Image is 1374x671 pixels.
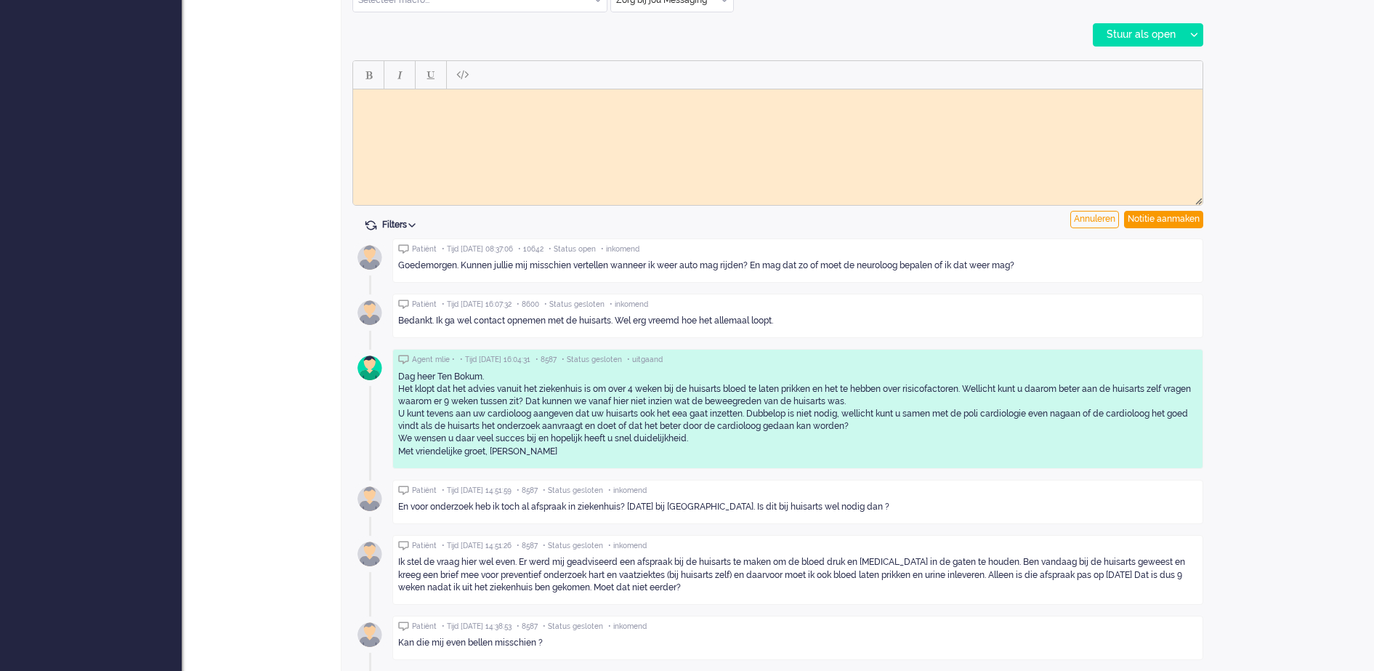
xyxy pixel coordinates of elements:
span: • inkomend [610,300,648,310]
span: • Status gesloten [544,300,605,310]
span: • 8587 [517,622,538,632]
span: Agent mlie • [412,355,455,365]
span: Filters [382,220,421,230]
span: Patiënt [412,244,437,254]
img: ic_chat_grey.svg [398,622,409,631]
img: ic_chat_grey.svg [398,300,409,309]
div: Notitie aanmaken [1124,211,1203,228]
button: Underline [419,63,443,87]
img: avatar [352,350,388,386]
img: avatar [352,616,388,653]
div: Bedankt. Ik ga wel contact opnemen met de huisarts. Wel erg vreemd hoe het allemaal loopt. [398,315,1197,327]
button: Paste plain text [450,63,474,87]
button: Italic [387,63,412,87]
img: avatar [352,536,388,572]
span: • Tijd [DATE] 14:51:59 [442,486,512,496]
span: • 10642 [518,244,543,254]
div: Stuur als open [1094,24,1184,46]
span: • inkomend [608,541,647,551]
img: ic_chat_grey.svg [398,244,409,254]
div: Resize [1190,192,1203,205]
iframe: Rich Text Area [353,89,1203,192]
span: • Tijd [DATE] 14:38:53 [442,622,512,632]
span: • Status gesloten [543,486,603,496]
img: avatar [352,294,388,331]
span: • uitgaand [627,355,663,365]
span: Patiënt [412,622,437,632]
img: ic_chat_grey.svg [398,541,409,550]
div: Dag heer Ten Bokum. Het klopt dat het advies vanuit het ziekenhuis is om over 4 weken bij de huis... [398,371,1197,458]
div: Kan die mij even bellen misschien ? [398,637,1197,649]
span: • 8587 [517,486,538,496]
span: • Status gesloten [543,541,603,551]
span: • Tijd [DATE] 16:04:31 [460,355,530,365]
span: • Tijd [DATE] 16:07:32 [442,300,512,310]
span: • 8587 [517,541,538,551]
span: • inkomend [608,622,647,632]
body: Rich Text Area. Press ALT-0 for help. [6,6,844,31]
img: ic_chat_grey.svg [398,355,409,364]
span: • Status gesloten [562,355,622,365]
span: Patiënt [412,300,437,310]
span: • 8600 [517,300,539,310]
div: En voor onderzoek heb ik toch al afspraak in ziekenhuis? [DATE] bij [GEOGRAPHIC_DATA]. Is dit bij... [398,501,1197,513]
span: • inkomend [608,486,647,496]
div: Annuleren [1070,211,1119,228]
button: Bold [356,63,381,87]
span: • inkomend [601,244,639,254]
div: Ik stel de vraag hier wel even. Er werd mij geadviseerd een afspraak bij de huisarts te maken om ... [398,556,1197,593]
span: • 8587 [536,355,557,365]
div: Goedemorgen. Kunnen jullie mij misschien vertellen wanneer ik weer auto mag rijden? En mag dat zo... [398,260,1197,272]
span: • Status open [549,244,596,254]
img: avatar [352,239,388,276]
img: avatar [352,481,388,517]
img: ic_chat_grey.svg [398,486,409,495]
span: Patiënt [412,541,437,551]
span: • Status gesloten [543,622,603,632]
span: • Tijd [DATE] 14:51:26 [442,541,512,551]
span: • Tijd [DATE] 08:37:06 [442,244,513,254]
span: Patiënt [412,486,437,496]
